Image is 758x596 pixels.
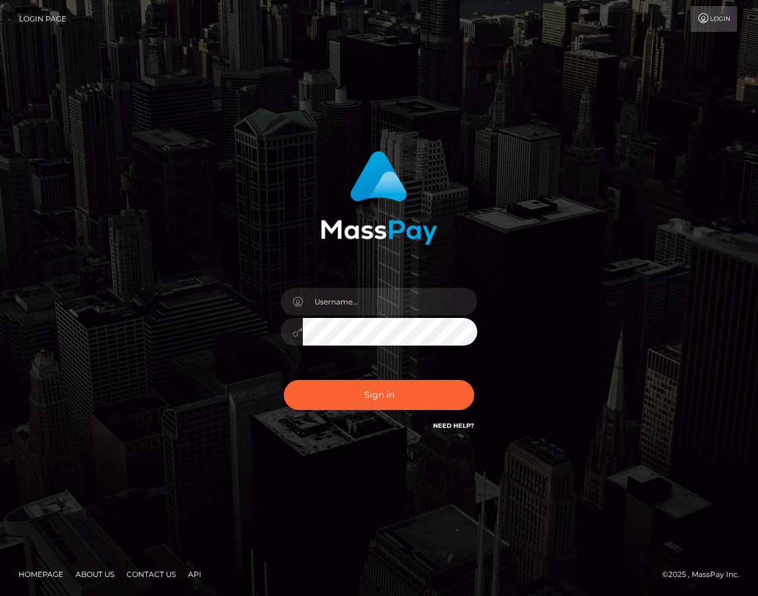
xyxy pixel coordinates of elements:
a: API [183,565,206,584]
input: Username... [303,288,477,315]
img: MassPay Login [321,151,437,245]
a: Need Help? [433,422,474,430]
button: Sign in [284,380,474,410]
a: Login Page [19,6,66,32]
div: © 2025 , MassPay Inc. [662,568,749,581]
a: About Us [71,565,119,584]
a: Homepage [14,565,68,584]
a: Login [690,6,737,32]
a: Contact Us [122,565,181,584]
